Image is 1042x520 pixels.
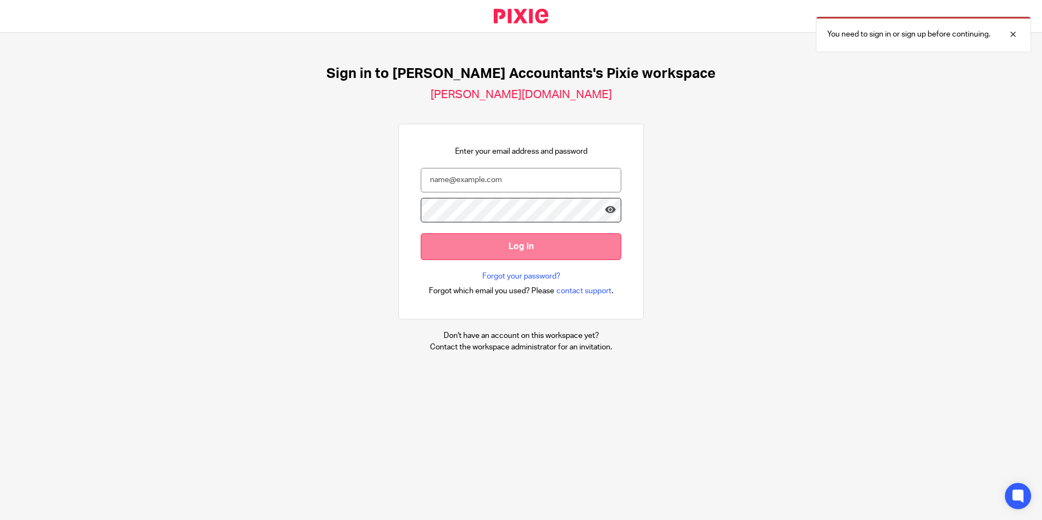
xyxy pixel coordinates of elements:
[429,285,614,297] div: .
[421,168,621,192] input: name@example.com
[430,330,612,341] p: Don't have an account on this workspace yet?
[326,65,716,82] h1: Sign in to [PERSON_NAME] Accountants's Pixie workspace
[429,286,554,297] span: Forgot which email you used? Please
[431,88,612,102] h2: [PERSON_NAME][DOMAIN_NAME]
[482,271,560,282] a: Forgot your password?
[827,29,990,40] p: You need to sign in or sign up before continuing.
[430,342,612,353] p: Contact the workspace administrator for an invitation.
[455,146,587,157] p: Enter your email address and password
[421,233,621,260] input: Log in
[556,286,611,297] span: contact support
